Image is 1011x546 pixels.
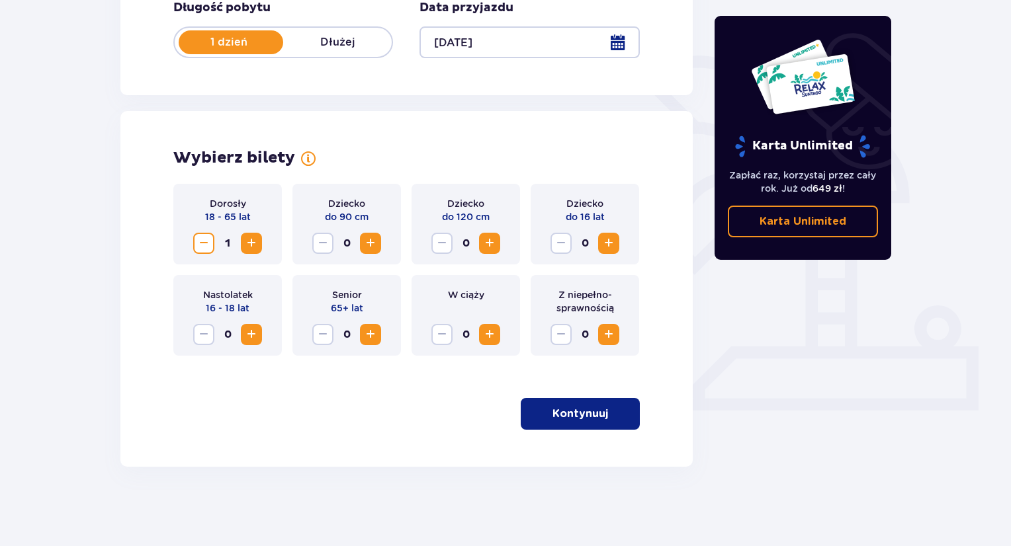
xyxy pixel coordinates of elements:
[813,183,842,194] span: 649 zł
[442,210,490,223] p: do 120 cm
[728,169,879,195] p: Zapłać raz, korzystaj przez cały rok. Już od !
[598,233,619,254] button: Zwiększ
[328,197,365,210] p: Dziecko
[325,210,369,223] p: do 90 cm
[455,324,476,345] span: 0
[431,324,453,345] button: Zmniejsz
[455,233,476,254] span: 0
[574,233,595,254] span: 0
[550,233,572,254] button: Zmniejsz
[336,324,357,345] span: 0
[241,233,262,254] button: Zwiększ
[360,233,381,254] button: Zwiększ
[734,135,871,158] p: Karta Unlimited
[336,233,357,254] span: 0
[206,301,249,315] p: 16 - 18 lat
[750,38,856,115] img: Dwie karty całoroczne do Suntago z napisem 'UNLIMITED RELAX', na białym tle z tropikalnymi liśćmi...
[217,233,238,254] span: 1
[203,288,253,301] p: Nastolatek
[566,197,603,210] p: Dziecko
[552,407,608,421] p: Kontynuuj
[175,35,283,50] p: 1 dzień
[283,35,392,50] p: Dłużej
[760,214,846,229] p: Karta Unlimited
[332,288,362,301] p: Senior
[448,288,484,301] p: W ciąży
[210,197,246,210] p: Dorosły
[217,324,238,345] span: 0
[193,233,214,254] button: Zmniejsz
[205,210,251,223] p: 18 - 65 lat
[574,324,595,345] span: 0
[447,197,484,210] p: Dziecko
[431,233,453,254] button: Zmniejsz
[312,233,333,254] button: Zmniejsz
[728,206,879,237] a: Karta Unlimited
[479,233,500,254] button: Zwiększ
[331,301,363,315] p: 65+ lat
[566,210,605,223] p: do 16 lat
[312,324,333,345] button: Zmniejsz
[541,288,629,315] p: Z niepełno­sprawnością
[193,324,214,345] button: Zmniejsz
[598,324,619,345] button: Zwiększ
[479,324,500,345] button: Zwiększ
[241,324,262,345] button: Zwiększ
[521,398,640,430] button: Kontynuuj
[173,148,295,168] h2: Wybierz bilety
[550,324,572,345] button: Zmniejsz
[360,324,381,345] button: Zwiększ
